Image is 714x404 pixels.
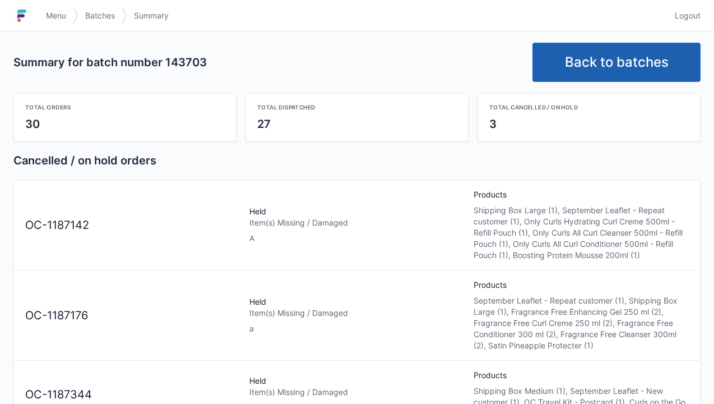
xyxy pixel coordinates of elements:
[249,233,465,244] div: A
[245,206,469,244] div: Held
[469,189,693,261] div: Products
[257,103,457,112] div: Total dispatched
[257,116,457,132] div: 27
[134,10,169,21] span: Summary
[474,205,689,261] div: Shipping Box Large (1), September Leaflet - Repeat customer (1), Only Curls Hydrating Curl Creme ...
[489,116,689,132] div: 3
[249,307,465,319] div: Item(s) Missing / Damaged
[21,387,245,403] div: OC-1187344
[249,387,465,398] div: Item(s) Missing / Damaged
[249,217,465,228] div: Item(s) Missing / Damaged
[245,296,469,334] div: Held
[489,103,689,112] div: Total cancelled / on hold
[469,279,693,351] div: Products
[668,6,701,26] a: Logout
[532,43,701,82] a: Back to batches
[13,54,523,70] h2: Summary for batch number 143703
[474,295,689,351] div: September Leaflet - Repeat customer (1), Shipping Box Large (1), Fragrance Free Enhancing Gel 250...
[249,323,465,334] div: a
[21,217,245,233] div: OC-1187142
[85,10,115,21] span: Batches
[73,2,78,29] img: svg>
[21,307,245,324] div: OC-1187176
[25,103,225,112] div: Total orders
[13,7,30,25] img: logo-small.jpg
[39,6,73,26] a: Menu
[78,6,122,26] a: Batches
[127,6,175,26] a: Summary
[46,10,66,21] span: Menu
[13,153,701,168] h2: Cancelled / on hold orders
[122,2,127,29] img: svg>
[675,10,701,21] span: Logout
[25,116,225,132] div: 30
